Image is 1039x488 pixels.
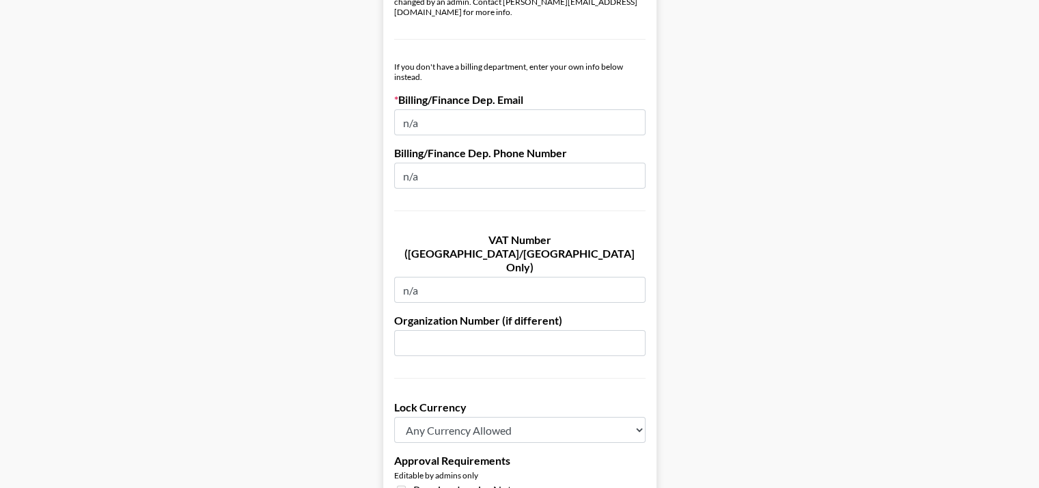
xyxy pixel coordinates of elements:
label: Approval Requirements [394,454,646,467]
div: If you don't have a billing department, enter your own info below instead. [394,62,646,82]
div: Editable by admins only [394,470,646,480]
label: VAT Number ([GEOGRAPHIC_DATA]/[GEOGRAPHIC_DATA] Only) [394,233,646,274]
label: Organization Number (if different) [394,314,646,327]
label: Billing/Finance Dep. Email [394,93,646,107]
label: Lock Currency [394,401,646,414]
label: Billing/Finance Dep. Phone Number [394,146,646,160]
